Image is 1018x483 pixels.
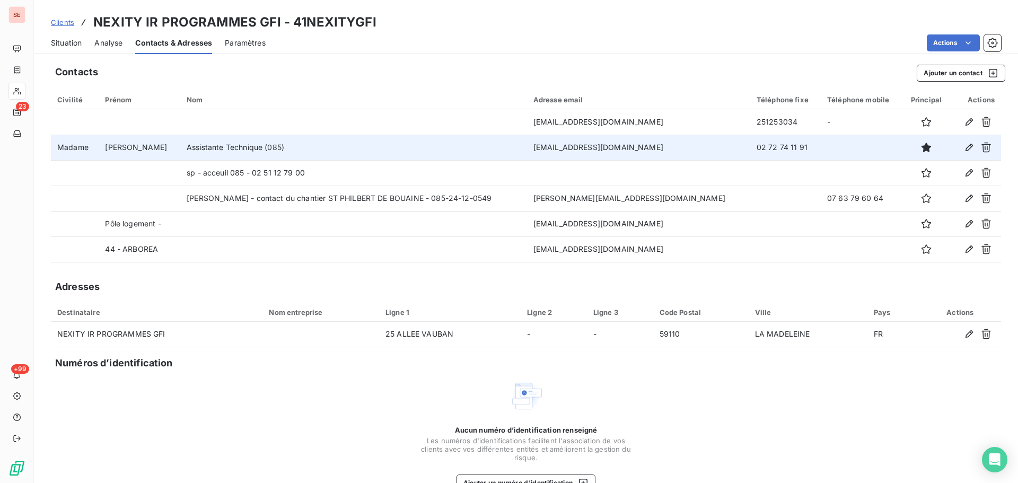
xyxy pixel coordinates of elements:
[180,186,527,211] td: [PERSON_NAME] - contact du chantier ST PHILBERT DE BOUAINE - 085-24-12-0549
[749,322,867,347] td: LA MADELEINE
[982,447,1007,472] div: Open Intercom Messenger
[93,13,376,32] h3: NEXITY IR PROGRAMMES GFI - 41NEXITYGFI
[527,109,750,135] td: [EMAIL_ADDRESS][DOMAIN_NAME]
[926,308,995,317] div: Actions
[527,135,750,160] td: [EMAIL_ADDRESS][DOMAIN_NAME]
[379,322,521,347] td: 25 ALLEE VAUBAN
[527,308,581,317] div: Ligne 2
[821,109,902,135] td: -
[874,308,913,317] div: Pays
[593,308,647,317] div: Ligne 3
[57,308,256,317] div: Destinataire
[51,135,99,160] td: Madame
[927,34,980,51] button: Actions
[99,135,180,160] td: [PERSON_NAME]
[180,135,527,160] td: Assistante Technique (085)
[521,322,587,347] td: -
[51,18,74,27] span: Clients
[225,38,266,48] span: Paramètres
[94,38,122,48] span: Analyse
[956,95,995,104] div: Actions
[269,308,373,317] div: Nom entreprise
[105,95,174,104] div: Prénom
[51,17,74,28] a: Clients
[757,95,814,104] div: Téléphone fixe
[455,426,598,434] span: Aucun numéro d’identification renseigné
[509,379,543,413] img: Empty state
[55,65,98,80] h5: Contacts
[533,95,744,104] div: Adresse email
[527,186,750,211] td: [PERSON_NAME][EMAIL_ADDRESS][DOMAIN_NAME]
[51,38,82,48] span: Situation
[16,102,29,111] span: 23
[385,308,514,317] div: Ligne 1
[99,236,180,262] td: 44 - ARBOREA
[755,308,861,317] div: Ville
[660,308,742,317] div: Code Postal
[750,135,821,160] td: 02 72 74 11 91
[57,95,92,104] div: Civilité
[135,38,212,48] span: Contacts & Adresses
[527,236,750,262] td: [EMAIL_ADDRESS][DOMAIN_NAME]
[8,460,25,477] img: Logo LeanPay
[11,364,29,374] span: +99
[55,356,173,371] h5: Numéros d’identification
[587,322,653,347] td: -
[55,279,100,294] h5: Adresses
[420,436,632,462] span: Les numéros d'identifications facilitent l'association de vos clients avec vos différentes entité...
[827,95,896,104] div: Téléphone mobile
[187,95,521,104] div: Nom
[821,186,902,211] td: 07 63 79 60 64
[51,322,262,347] td: NEXITY IR PROGRAMMES GFI
[653,322,749,347] td: 59110
[867,322,919,347] td: FR
[99,211,180,236] td: Pôle logement -
[180,160,527,186] td: sp - acceuil 085 - 02 51 12 79 00
[909,95,944,104] div: Principal
[917,65,1005,82] button: Ajouter un contact
[527,211,750,236] td: [EMAIL_ADDRESS][DOMAIN_NAME]
[8,6,25,23] div: SE
[750,109,821,135] td: 251253034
